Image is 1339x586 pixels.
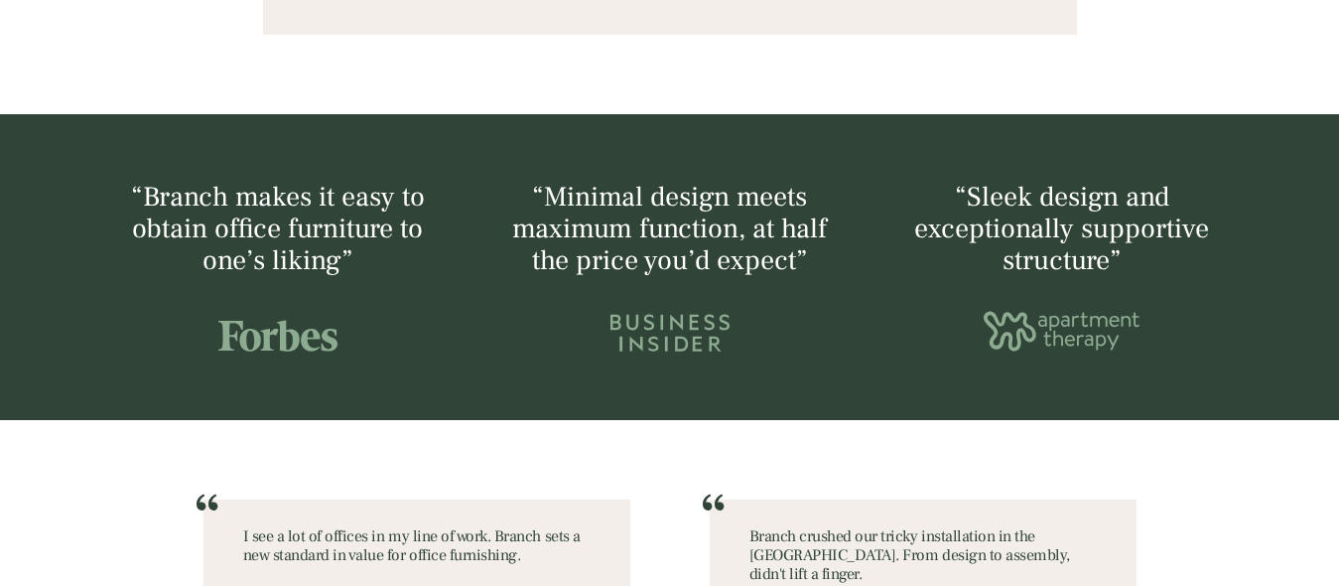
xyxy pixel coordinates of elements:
[243,526,581,565] span: I see a lot of offices in my line of work. Branch sets a new standard in value for office furnish...
[201,386,306,428] input: Submit
[749,526,1070,584] span: Branch crushed our tricky installation in the [GEOGRAPHIC_DATA]. From design to assembly, didn't ...
[512,179,827,278] span: “Minimal design meets maximum function, at half the price you’d expect”
[131,179,425,278] span: “Branch makes it easy to obtain office furniture to one’s liking”
[914,179,1209,278] span: “Sleek design and exceptionally supportive structure”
